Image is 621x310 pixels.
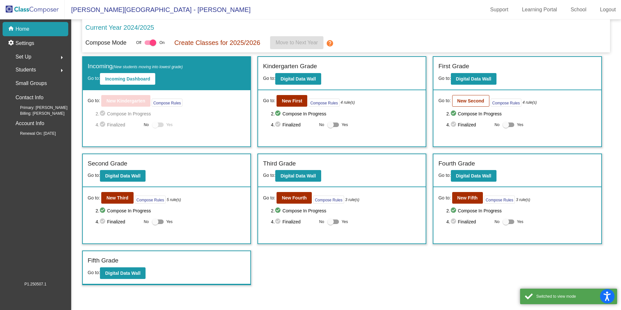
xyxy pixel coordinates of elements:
[446,207,596,215] span: 2. Compose In Progress
[58,54,66,61] mat-icon: arrow_right
[105,76,150,81] b: Incoming Dashboard
[485,5,514,15] a: Support
[135,196,166,204] button: Compose Rules
[450,218,458,226] mat-icon: check_circle
[88,195,100,201] span: Go to:
[100,267,146,279] button: Digital Data Wall
[495,219,499,225] span: No
[517,121,523,129] span: Yes
[536,294,612,299] div: Switched to view mode
[136,40,141,46] span: Off
[491,99,521,107] button: Compose Rules
[446,121,491,129] span: 4. Finalized
[95,121,140,129] span: 4. Finalized
[10,105,68,111] span: Primary: [PERSON_NAME]
[144,219,149,225] span: No
[16,65,36,74] span: Students
[88,256,118,265] label: Fifth Grade
[10,131,56,136] span: Renewal On: [DATE]
[58,67,66,74] mat-icon: arrow_right
[276,40,318,45] span: Move to Next Year
[85,23,154,32] p: Current Year 2024/2025
[280,76,316,81] b: Digital Data Wall
[271,110,421,118] span: 2. Compose In Progress
[319,122,324,128] span: No
[457,195,478,200] b: New Fifth
[16,39,34,47] p: Settings
[65,5,251,15] span: [PERSON_NAME][GEOGRAPHIC_DATA] - [PERSON_NAME]
[144,122,149,128] span: No
[99,121,107,129] mat-icon: check_circle
[438,76,451,81] span: Go to:
[106,195,128,200] b: New Third
[517,5,562,15] a: Learning Portal
[451,170,496,182] button: Digital Data Wall
[495,122,499,128] span: No
[100,73,155,85] button: Incoming Dashboard
[282,98,302,103] b: New First
[105,173,140,178] b: Digital Data Wall
[450,121,458,129] mat-icon: check_circle
[99,110,107,118] mat-icon: check_circle
[342,121,348,129] span: Yes
[282,195,307,200] b: New Fourth
[99,207,107,215] mat-icon: check_circle
[152,99,182,107] button: Compose Rules
[438,173,451,178] span: Go to:
[595,5,621,15] a: Logout
[88,97,100,104] span: Go to:
[450,207,458,215] mat-icon: check_circle
[263,97,275,104] span: Go to:
[95,218,140,226] span: 4. Finalized
[452,95,489,107] button: New Second
[100,170,146,182] button: Digital Data Wall
[271,207,421,215] span: 2. Compose In Progress
[159,40,165,46] span: On
[167,197,181,203] i: 5 rule(s)
[88,173,100,178] span: Go to:
[101,95,150,107] button: New Kindergarten
[484,196,515,204] button: Compose Rules
[516,197,530,203] i: 3 rule(s)
[166,218,173,226] span: Yes
[101,192,134,204] button: New Third
[88,76,100,81] span: Go to:
[263,195,275,201] span: Go to:
[88,270,100,275] span: Go to:
[450,110,458,118] mat-icon: check_circle
[309,99,339,107] button: Compose Rules
[174,38,260,48] p: Create Classes for 2025/2026
[8,39,16,47] mat-icon: settings
[263,173,275,178] span: Go to:
[438,62,469,71] label: First Grade
[263,159,296,168] label: Third Grade
[16,119,44,128] p: Account Info
[438,159,475,168] label: Fourth Grade
[275,207,282,215] mat-icon: check_circle
[275,73,321,85] button: Digital Data Wall
[113,65,183,69] span: (New students moving into lowest grade)
[452,192,483,204] button: New Fifth
[275,121,282,129] mat-icon: check_circle
[342,218,348,226] span: Yes
[271,121,316,129] span: 4. Finalized
[16,79,47,88] p: Small Groups
[280,173,316,178] b: Digital Data Wall
[456,173,491,178] b: Digital Data Wall
[319,219,324,225] span: No
[277,95,307,107] button: New First
[88,159,127,168] label: Second Grade
[10,111,64,116] span: Billing: [PERSON_NAME]
[270,36,323,49] button: Move to Next Year
[345,197,359,203] i: 3 rule(s)
[16,52,31,61] span: Set Up
[106,98,145,103] b: New Kindergarten
[85,38,126,47] p: Compose Mode
[95,110,245,118] span: 2. Compose In Progress
[271,218,316,226] span: 4. Finalized
[523,100,537,105] i: 4 rule(s)
[166,121,173,129] span: Yes
[16,93,43,102] p: Contact Info
[275,218,282,226] mat-icon: check_circle
[446,218,491,226] span: 4. Finalized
